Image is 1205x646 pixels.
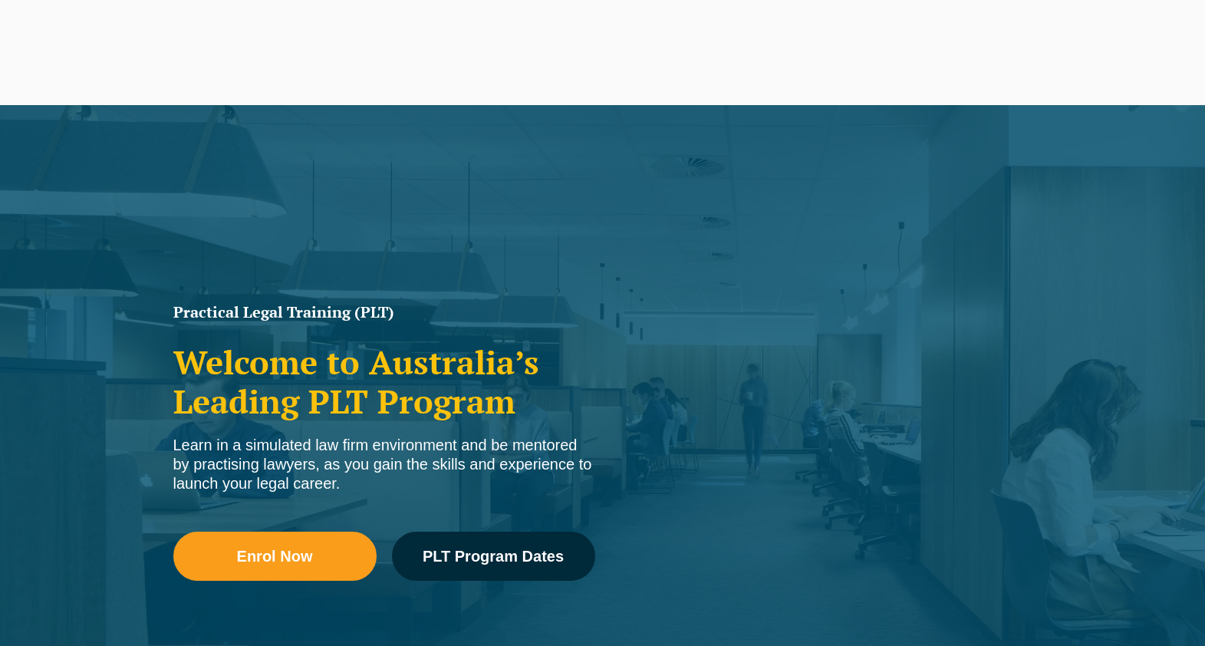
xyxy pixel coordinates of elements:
[173,532,377,581] a: Enrol Now
[423,549,564,564] span: PLT Program Dates
[392,532,595,581] a: PLT Program Dates
[173,436,595,493] div: Learn in a simulated law firm environment and be mentored by practising lawyers, as you gain the ...
[173,343,595,420] h2: Welcome to Australia’s Leading PLT Program
[173,305,595,320] h1: Practical Legal Training (PLT)
[237,549,313,564] span: Enrol Now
